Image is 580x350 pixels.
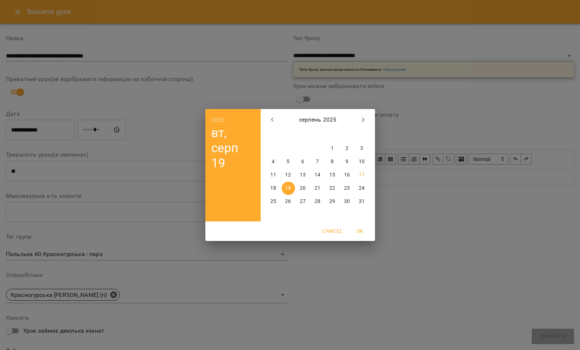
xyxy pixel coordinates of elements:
[296,168,310,182] button: 13
[341,182,354,195] button: 23
[311,195,324,208] button: 28
[348,224,372,238] button: OK
[359,171,365,179] p: 17
[322,227,342,235] span: Cancel
[341,142,354,155] button: 2
[355,168,369,182] button: 17
[285,171,291,179] p: 12
[351,227,369,235] span: OK
[329,185,335,192] p: 22
[300,185,306,192] p: 20
[296,131,310,138] span: ср
[272,158,275,165] p: 4
[267,155,280,168] button: 4
[270,185,276,192] p: 18
[282,168,295,182] button: 12
[355,131,369,138] span: нд
[315,185,320,192] p: 21
[331,158,334,165] p: 8
[326,195,339,208] button: 29
[360,145,363,152] p: 3
[270,198,276,205] p: 25
[329,198,335,205] p: 29
[326,168,339,182] button: 15
[311,168,324,182] button: 14
[326,142,339,155] button: 1
[282,195,295,208] button: 26
[267,168,280,182] button: 11
[341,168,354,182] button: 16
[319,224,345,238] button: Cancel
[316,158,319,165] p: 7
[341,155,354,168] button: 9
[359,185,365,192] p: 24
[282,182,295,195] button: 19
[359,158,365,165] p: 10
[344,198,350,205] p: 30
[211,115,225,125] button: 2025
[267,195,280,208] button: 25
[329,171,335,179] p: 15
[282,131,295,138] span: вт
[341,131,354,138] span: сб
[311,131,324,138] span: чт
[296,155,310,168] button: 6
[345,158,348,165] p: 9
[345,145,348,152] p: 2
[300,171,306,179] p: 13
[311,155,324,168] button: 7
[326,131,339,138] span: пт
[355,155,369,168] button: 10
[355,195,369,208] button: 31
[326,182,339,195] button: 22
[270,171,276,179] p: 11
[331,145,334,152] p: 1
[282,155,295,168] button: 5
[344,185,350,192] p: 23
[285,198,291,205] p: 26
[355,182,369,195] button: 24
[211,125,249,171] button: вт, серп 19
[359,198,365,205] p: 31
[344,171,350,179] p: 16
[300,198,306,205] p: 27
[267,182,280,195] button: 18
[296,195,310,208] button: 27
[311,182,324,195] button: 21
[285,185,291,192] p: 19
[267,131,280,138] span: пн
[301,158,304,165] p: 6
[315,198,320,205] p: 28
[315,171,320,179] p: 14
[286,158,289,165] p: 5
[296,182,310,195] button: 20
[281,115,354,124] p: серпень 2025
[341,195,354,208] button: 30
[355,142,369,155] button: 3
[326,155,339,168] button: 8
